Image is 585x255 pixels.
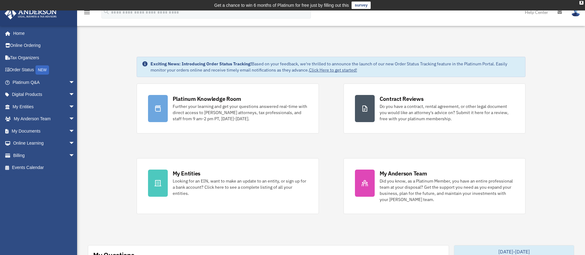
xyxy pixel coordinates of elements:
span: arrow_drop_down [69,76,81,89]
a: Online Learningarrow_drop_down [4,137,84,150]
a: Order StatusNEW [4,64,84,76]
a: menu [83,11,91,16]
div: My Entities [173,170,200,177]
span: arrow_drop_down [69,149,81,162]
a: Digital Productsarrow_drop_down [4,88,84,101]
strong: Exciting News: Introducing Order Status Tracking! [150,61,252,67]
div: My Anderson Team [380,170,427,177]
span: arrow_drop_down [69,113,81,125]
a: My Entities Looking for an EIN, want to make an update to an entity, or sign up for a bank accoun... [137,158,319,214]
a: Home [4,27,81,39]
div: Do you have a contract, rental agreement, or other legal document you would like an attorney's ad... [380,103,514,122]
div: close [579,1,583,5]
span: arrow_drop_down [69,101,81,113]
img: User Pic [571,8,580,17]
a: Platinum Q&Aarrow_drop_down [4,76,84,88]
a: My Anderson Teamarrow_drop_down [4,113,84,125]
div: Based on your feedback, we're thrilled to announce the launch of our new Order Status Tracking fe... [150,61,521,73]
a: My Entitiesarrow_drop_down [4,101,84,113]
img: Anderson Advisors Platinum Portal [3,7,59,19]
a: Tax Organizers [4,51,84,64]
span: arrow_drop_down [69,125,81,138]
div: Contract Reviews [380,95,424,103]
a: Contract Reviews Do you have a contract, rental agreement, or other legal document you would like... [344,84,526,134]
div: NEW [35,65,49,75]
a: My Documentsarrow_drop_down [4,125,84,137]
div: Did you know, as a Platinum Member, you have an entire professional team at your disposal? Get th... [380,178,514,203]
div: Further your learning and get your questions answered real-time with direct access to [PERSON_NAM... [173,103,307,122]
a: Click Here to get started! [309,67,357,73]
a: Events Calendar [4,162,84,174]
a: Billingarrow_drop_down [4,149,84,162]
a: Platinum Knowledge Room Further your learning and get your questions answered real-time with dire... [137,84,319,134]
a: Online Ordering [4,39,84,52]
a: My Anderson Team Did you know, as a Platinum Member, you have an entire professional team at your... [344,158,526,214]
div: Looking for an EIN, want to make an update to an entity, or sign up for a bank account? Click her... [173,178,307,196]
a: survey [352,2,371,9]
div: Get a chance to win 6 months of Platinum for free just by filling out this [214,2,349,9]
span: arrow_drop_down [69,88,81,101]
i: menu [83,9,91,16]
i: search [103,8,110,15]
div: Platinum Knowledge Room [173,95,241,103]
span: arrow_drop_down [69,137,81,150]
